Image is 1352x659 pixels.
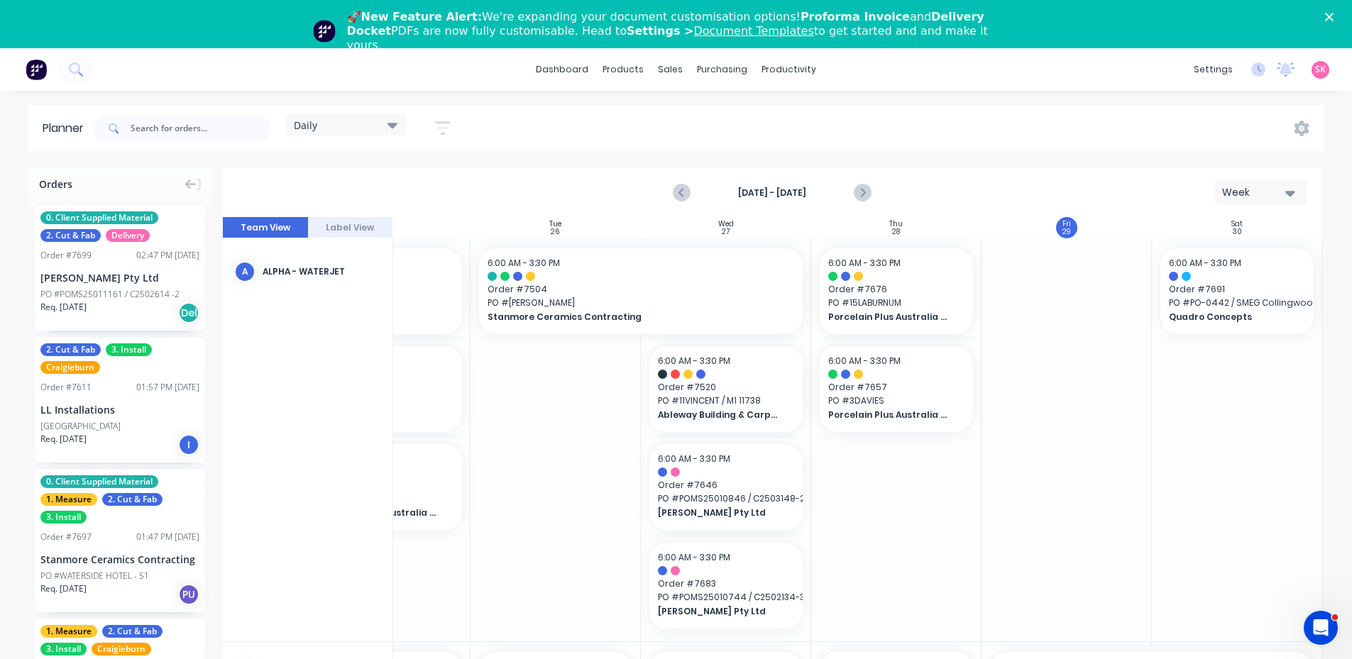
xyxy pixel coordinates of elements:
[488,311,764,323] span: Stanmore Ceramics Contracting
[1232,228,1242,236] div: 30
[658,479,794,492] span: Order # 7646
[106,343,152,356] span: 3. Install
[1169,257,1241,269] span: 6:00 AM - 3:30 PM
[1214,180,1307,205] button: Week
[1315,63,1326,76] span: SK
[136,249,199,262] div: 02:47 PM [DATE]
[40,211,158,224] span: 0. Client Supplied Material
[701,187,843,199] strong: [DATE] - [DATE]
[488,297,794,309] span: PO # [PERSON_NAME]
[106,229,150,242] span: Delivery
[658,551,730,563] span: 6:00 AM - 3:30 PM
[40,343,101,356] span: 2. Cut & Fab
[1169,311,1292,323] span: Quadro Concepts
[488,283,794,296] span: Order # 7504
[294,118,317,133] span: Daily
[1325,13,1339,21] div: Close
[828,283,964,296] span: Order # 7676
[1169,297,1305,309] span: PO # PO-0442 / SMEG Collingwood Display
[40,420,121,433] div: [GEOGRAPHIC_DATA]
[361,10,483,23] b: New Feature Alert:
[1169,283,1305,296] span: Order # 7691
[39,177,72,192] span: Orders
[693,24,813,38] a: Document Templates
[658,453,730,465] span: 6:00 AM - 3:30 PM
[178,302,199,323] div: Del
[1187,59,1240,80] div: settings
[40,402,199,417] div: LL Installations
[828,409,951,421] span: Porcelain Plus Australia Pty Ltd
[136,531,199,543] div: 01:47 PM [DATE]
[40,643,87,655] span: 3. Install
[40,381,92,394] div: Order # 7611
[828,297,964,309] span: PO # 15LABURNUM
[136,381,199,394] div: 01:57 PM [DATE]
[40,433,87,445] span: Req. [DATE]
[102,493,163,506] span: 2. Cut & Fab
[658,506,781,519] span: [PERSON_NAME] Pty Ltd
[658,591,794,604] span: PO # POMS25010744 / C2502134-3
[40,249,92,262] div: Order # 7699
[40,493,97,506] span: 1. Measure
[549,220,561,228] div: Tue
[26,59,47,80] img: Factory
[178,584,199,605] div: PU
[801,10,910,23] b: Proforma Invoice
[40,625,97,638] span: 1. Measure
[178,434,199,455] div: I
[1231,220,1243,228] div: Sat
[131,114,271,143] input: Search for orders...
[1222,185,1287,200] div: Week
[40,531,92,543] div: Order # 7697
[43,120,91,137] div: Planner
[595,59,651,80] div: products
[892,228,900,236] div: 28
[40,270,199,285] div: [PERSON_NAME] Pty Ltd
[658,394,794,407] span: PO # 11VINCENT / M1 11738
[40,475,158,488] span: 0. Client Supplied Material
[658,355,730,367] span: 6:00 AM - 3:30 PM
[889,220,903,228] div: Thu
[658,409,781,421] span: Ableway Building & Carpentry
[658,577,794,590] span: Order # 7683
[658,492,794,505] span: PO # POMS25010846 / C2503148-2
[651,59,690,80] div: sales
[223,217,308,238] button: Team View
[40,511,87,524] span: 3. Install
[102,625,163,638] span: 2. Cut & Fab
[658,605,781,618] span: [PERSON_NAME] Pty Ltd
[722,228,730,236] div: 27
[828,394,964,407] span: PO # 3DAVIES
[40,229,101,242] span: 2. Cut & Fab
[1062,228,1071,236] div: 29
[551,228,560,236] div: 26
[40,582,87,595] span: Req. [DATE]
[308,217,393,238] button: Label View
[690,59,754,80] div: purchasing
[627,24,814,38] b: Settings >
[234,261,255,282] div: A
[40,570,149,582] div: PO #WATERSIDE HOTEL - S1
[529,59,595,80] a: dashboard
[40,552,199,567] div: Stanmore Ceramics Contracting
[754,59,823,80] div: productivity
[263,265,381,278] div: Alpha - Waterjet
[40,361,100,374] span: Craigieburn
[718,220,734,228] div: Wed
[828,311,951,323] span: Porcelain Plus Australia Pty Ltd
[40,288,180,301] div: PO #POMS25011161 / C2502614 -2
[313,20,336,43] img: Profile image for Team
[828,381,964,394] span: Order # 7657
[40,301,87,314] span: Req. [DATE]
[92,643,151,655] span: Craigieburn
[658,381,794,394] span: Order # 7520
[488,257,560,269] span: 6:00 AM - 3:30 PM
[1062,220,1071,228] div: Fri
[347,10,1017,52] div: 🚀 We're expanding your document customisation options! and PDFs are now fully customisable. Head ...
[828,257,901,269] span: 6:00 AM - 3:30 PM
[1304,611,1338,645] iframe: Intercom live chat
[347,10,984,38] b: Delivery Docket
[828,355,901,367] span: 6:00 AM - 3:30 PM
